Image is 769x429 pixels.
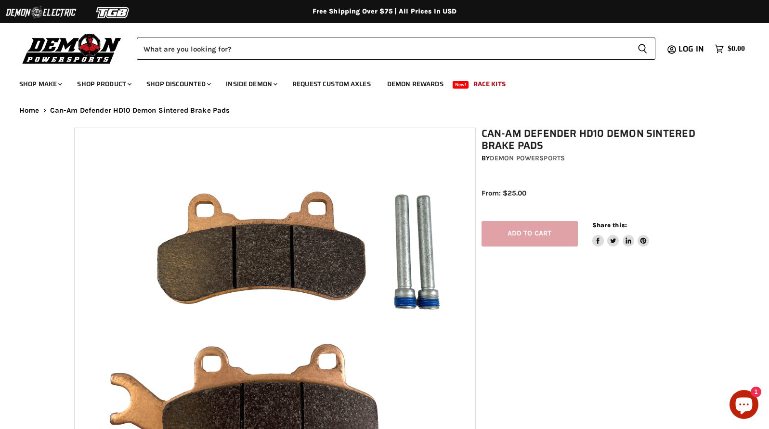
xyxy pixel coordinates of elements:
span: $0.00 [728,44,745,53]
a: Demon Rewards [380,74,451,94]
a: $0.00 [710,42,750,56]
a: Demon Powersports [490,154,565,162]
button: Search [630,38,655,60]
form: Product [137,38,655,60]
ul: Main menu [12,70,743,94]
span: Log in [678,43,704,55]
inbox-online-store-chat: Shopify online store chat [727,390,761,421]
span: Can-Am Defender HD10 Demon Sintered Brake Pads [50,106,230,115]
a: Shop Discounted [139,74,217,94]
span: From: $25.00 [482,189,526,197]
aside: Share this: [592,221,650,247]
a: Shop Make [12,74,68,94]
span: Share this: [592,221,627,229]
a: Log in [674,45,710,53]
div: by [482,153,701,164]
img: Demon Electric Logo 2 [5,3,77,22]
input: Search [137,38,630,60]
a: Inside Demon [219,74,283,94]
a: Home [19,106,39,115]
img: Demon Powersports [19,31,125,65]
a: Request Custom Axles [285,74,378,94]
span: New! [453,81,469,89]
a: Shop Product [70,74,137,94]
h1: Can-Am Defender HD10 Demon Sintered Brake Pads [482,128,701,152]
img: TGB Logo 2 [77,3,149,22]
a: Race Kits [466,74,513,94]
